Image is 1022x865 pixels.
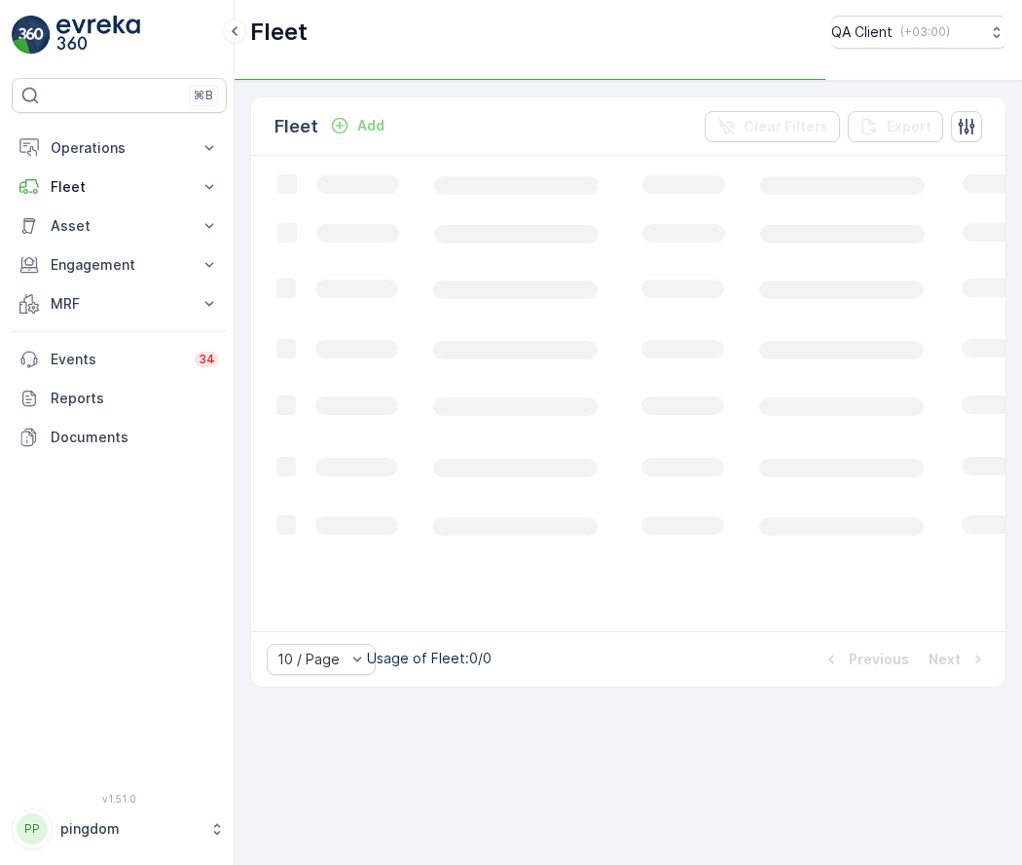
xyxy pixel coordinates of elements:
[51,255,188,275] p: Engagement
[12,340,227,379] a: Events34
[51,428,219,447] p: Documents
[274,113,318,140] p: Fleet
[199,352,215,367] p: 34
[929,650,961,669] p: Next
[12,418,227,457] a: Documents
[849,650,909,669] p: Previous
[51,177,188,197] p: Fleet
[17,813,48,845] div: PP
[51,216,188,236] p: Asset
[927,648,990,671] button: Next
[60,819,200,839] p: pingdom
[367,649,492,668] p: Usage of Fleet : 0/0
[194,88,213,103] p: ⌘B
[12,207,227,245] button: Asset
[51,389,219,408] p: Reports
[51,138,188,158] p: Operations
[12,793,227,805] span: v 1.51.0
[900,24,950,40] p: ( +03:00 )
[250,17,308,48] p: Fleet
[12,284,227,323] button: MRF
[51,350,183,369] p: Events
[831,16,1006,49] button: QA Client(+03:00)
[12,16,51,55] img: logo
[12,379,227,418] a: Reports
[744,117,828,136] p: Clear Filters
[831,22,893,42] p: QA Client
[56,16,140,55] img: logo_light-DOdMpM7g.png
[12,809,227,849] button: PPpingdom
[12,129,227,168] button: Operations
[12,168,227,207] button: Fleet
[887,117,931,136] p: Export
[357,116,384,135] p: Add
[848,111,943,142] button: Export
[322,114,392,137] button: Add
[12,245,227,284] button: Engagement
[820,648,911,671] button: Previous
[51,294,188,314] p: MRF
[705,111,840,142] button: Clear Filters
